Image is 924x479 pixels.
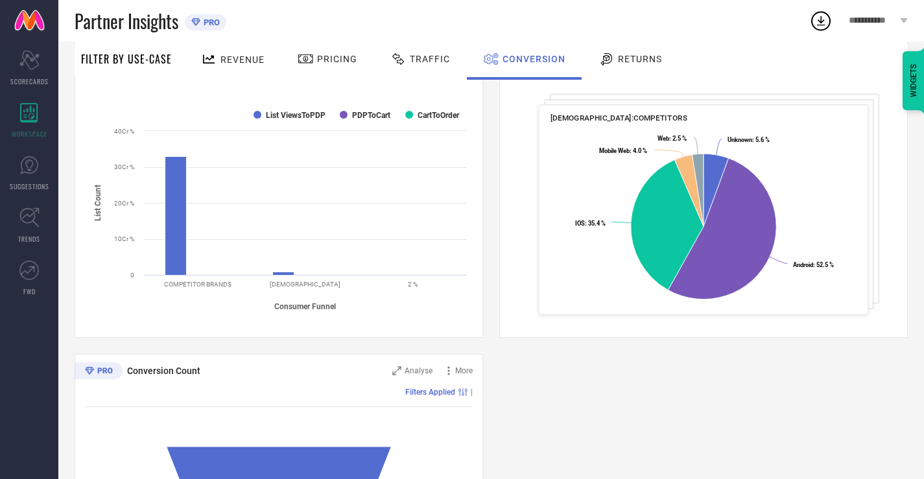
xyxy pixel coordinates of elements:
text: List ViewsToPDP [266,111,326,120]
text: : 4.0 % [599,147,647,154]
span: Pricing [317,54,357,64]
span: Returns [618,54,662,64]
span: Revenue [220,54,265,65]
span: Conversion [503,54,565,64]
tspan: List Count [93,185,102,221]
tspan: Android [793,261,813,268]
tspan: Unknown [728,136,752,143]
span: TRENDS [18,234,40,244]
span: Analyse [405,366,432,375]
tspan: IOS [575,220,585,227]
text: 40Cr % [114,128,134,135]
span: Traffic [410,54,450,64]
span: | [471,388,473,397]
text: COMPETITOR BRANDS [164,281,231,288]
text: 2 % [408,281,418,288]
tspan: Mobile Web [599,147,630,154]
span: Filters Applied [405,388,455,397]
text: : 5.6 % [728,136,770,143]
text: : 2.5 % [657,135,687,142]
span: Filter By Use-Case [81,51,172,67]
tspan: Consumer Funnel [274,302,336,311]
div: Open download list [809,9,833,32]
span: SCORECARDS [10,76,49,86]
span: More [455,366,473,375]
span: Partner Insights [75,8,178,34]
text: PDPToCart [352,111,390,120]
span: Conversion Count [127,366,200,376]
text: : 52.5 % [793,261,834,268]
text: : 35.4 % [575,220,606,227]
text: 30Cr % [114,163,134,170]
tspan: Web [657,135,669,142]
div: Premium [75,362,123,382]
text: 0 [130,272,134,279]
span: [DEMOGRAPHIC_DATA]:COMPETITORS [551,113,687,123]
text: CartToOrder [418,111,460,120]
text: [DEMOGRAPHIC_DATA] [270,281,340,288]
text: 20Cr % [114,200,134,207]
span: WORKSPACE [12,129,47,139]
span: PRO [200,18,220,27]
span: SUGGESTIONS [10,181,49,191]
svg: Zoom [392,366,401,375]
text: 10Cr % [114,235,134,242]
span: FWD [23,286,36,296]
